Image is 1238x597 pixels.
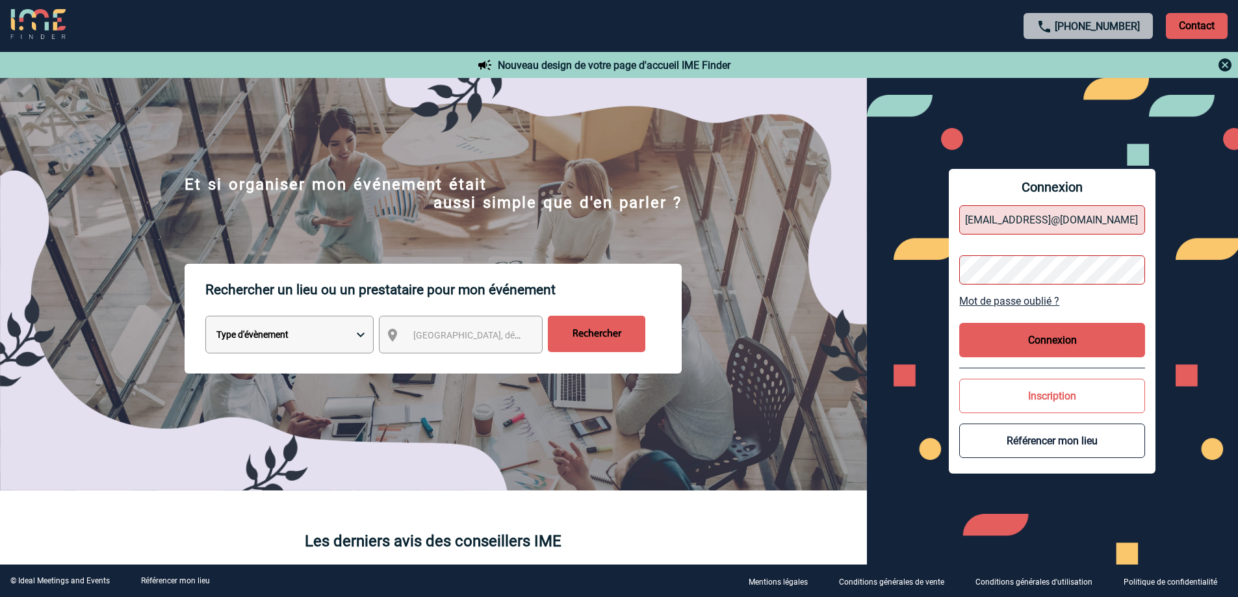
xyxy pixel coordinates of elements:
[1124,578,1217,587] p: Politique de confidentialité
[749,578,808,587] p: Mentions légales
[205,264,682,316] p: Rechercher un lieu ou un prestataire pour mon événement
[975,578,1092,587] p: Conditions générales d'utilisation
[829,575,965,587] a: Conditions générales de vente
[959,323,1145,357] button: Connexion
[965,575,1113,587] a: Conditions générales d'utilisation
[959,179,1145,195] span: Connexion
[959,379,1145,413] button: Inscription
[548,316,645,352] input: Rechercher
[141,576,210,585] a: Référencer mon lieu
[413,330,594,340] span: [GEOGRAPHIC_DATA], département, région...
[1166,13,1228,39] p: Contact
[959,205,1145,235] input: Identifiant ou mot de passe incorrect
[738,575,829,587] a: Mentions légales
[839,578,944,587] p: Conditions générales de vente
[1055,20,1140,32] a: [PHONE_NUMBER]
[959,295,1145,307] a: Mot de passe oublié ?
[959,424,1145,458] button: Référencer mon lieu
[1037,19,1052,34] img: call-24-px.png
[10,576,110,585] div: © Ideal Meetings and Events
[1113,575,1238,587] a: Politique de confidentialité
